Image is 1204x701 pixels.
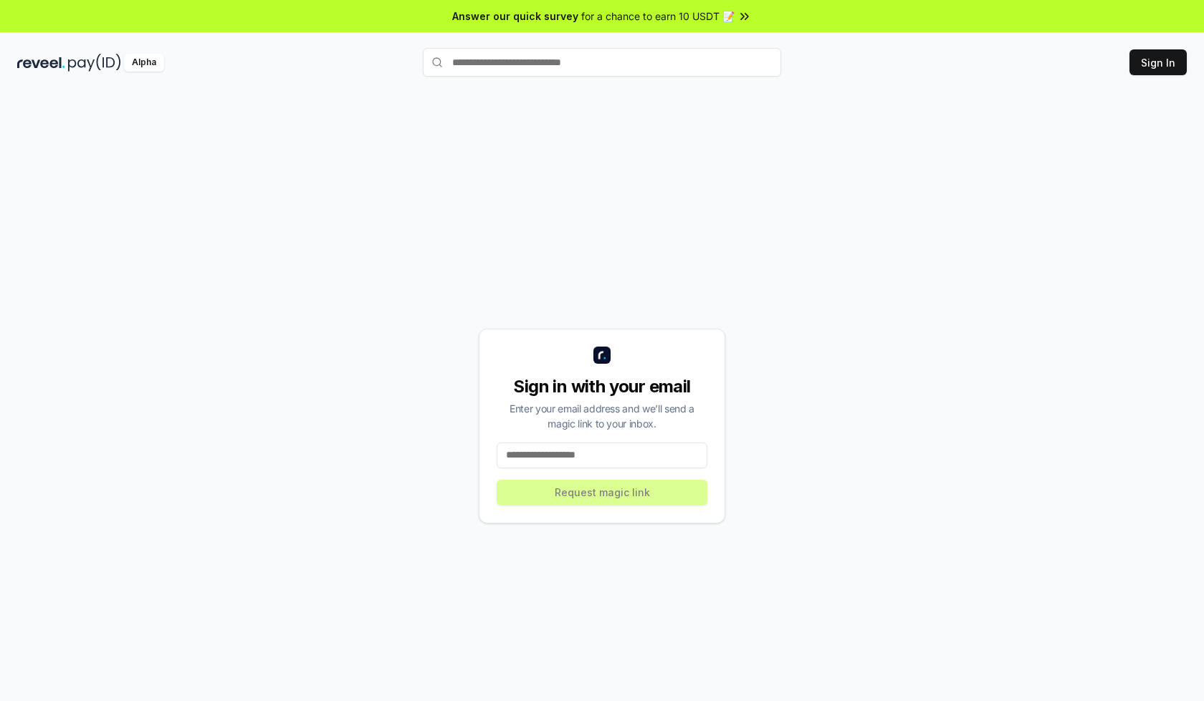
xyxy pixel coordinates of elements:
[124,54,164,72] div: Alpha
[1129,49,1187,75] button: Sign In
[68,54,121,72] img: pay_id
[452,9,578,24] span: Answer our quick survey
[581,9,735,24] span: for a chance to earn 10 USDT 📝
[593,347,611,364] img: logo_small
[497,401,707,431] div: Enter your email address and we’ll send a magic link to your inbox.
[17,54,65,72] img: reveel_dark
[497,375,707,398] div: Sign in with your email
